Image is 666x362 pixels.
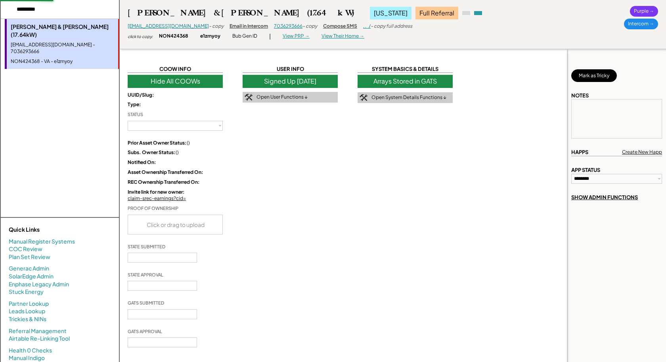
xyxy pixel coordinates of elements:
div: STATE SUBMITTED [128,244,165,250]
strong: UUID/Slug: [128,92,154,98]
div: Signed Up [DATE] [243,75,338,88]
div: SHOW ADMIN FUNCTIONS [571,194,638,201]
div: NON424368 - VA - e1zrnyoy [11,58,114,65]
div: NON424368 [159,33,188,40]
div: USER INFO [243,65,338,73]
div: | [269,32,271,40]
div: Quick Links [9,226,88,234]
div: [EMAIL_ADDRESS][DOMAIN_NAME] - 7036293666 [11,42,114,55]
div: Email in Intercom [230,23,268,30]
div: - copy [302,23,317,30]
div: STATUS [128,111,143,117]
div: GATS APPROVAL [128,328,162,334]
div: APP STATUS [571,166,600,173]
div: View PRP → [283,33,310,40]
div: e1zrnyoy [200,33,220,40]
a: Manual Register Systems [9,238,75,246]
a: Stuck Energy [9,288,44,296]
div: Intercom → [624,19,658,29]
div: GATS SUBMITTED [128,300,164,306]
div: () [128,140,223,147]
div: PROOF OF OWNERSHIP [128,205,178,211]
a: [EMAIL_ADDRESS][DOMAIN_NAME] [128,23,209,29]
strong: Type: [128,101,141,107]
img: tool-icon.png [245,94,253,101]
strong: Asset Ownership Transferred On: [128,169,203,175]
a: Partner Lookup [9,300,49,308]
div: STATE APPROVAL [128,272,163,278]
a: Referral Management [9,327,67,335]
strong: Prior Asset Owner Status: [128,140,187,146]
button: Mark as Tricky [571,69,617,82]
div: View Their Home → [322,33,364,40]
strong: Notified On: [128,159,156,165]
div: [PERSON_NAME] & [PERSON_NAME] (17.64kW) [11,23,114,38]
div: Purple → [630,6,658,17]
a: 7036293666 [274,23,302,29]
a: COC Review [9,245,42,253]
strong: Subs. Owner Status: [128,149,176,155]
a: Generac Admin [9,265,49,272]
div: Full Referral [415,7,458,19]
a: Health 0 Checks [9,347,52,354]
strong: Invite link for new owner: [128,189,185,195]
strong: REC Ownership Transferred On: [128,179,200,185]
div: Open System Details Functions ↓ [371,94,446,101]
div: Arrays Stored in GATS [358,75,453,88]
div: click to copy: [128,34,153,39]
div: () [128,149,223,156]
div: Compose SMS [323,23,357,30]
div: NOTES [571,92,589,99]
div: Hide All COOWs [128,75,223,88]
a: Leads Lookup [9,307,45,315]
div: Create New Happ [622,149,662,156]
div: - copy full address [371,23,412,30]
div: - copy [209,23,224,30]
a: Airtable Re-Linking Tool [9,335,70,343]
div: Bub Gen ID [232,33,257,40]
div: Click or drag to upload [128,215,223,234]
a: Manual Indigo [9,354,45,362]
div: HAPPS [571,149,588,156]
div: SYSTEM BASICS & DETAILS [358,65,453,73]
a: Plan Set Review [9,253,50,261]
div: [PERSON_NAME] & [PERSON_NAME] (17.64kW) [128,8,354,18]
img: tool-icon.png [360,94,367,101]
div: [US_STATE] [370,7,411,19]
a: Trickies & NINs [9,315,46,323]
a: Enphase Legacy Admin [9,280,69,288]
a: SolarEdge Admin [9,272,54,280]
a: , , / [363,23,371,29]
div: COOW INFO [128,65,223,73]
div: Open User Functions ↓ [256,94,308,101]
u: claim-srec-earnings?cid= [128,195,186,201]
